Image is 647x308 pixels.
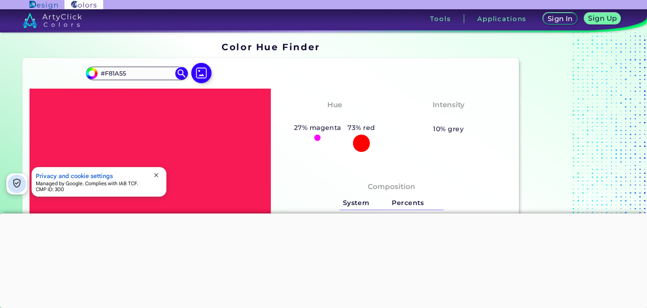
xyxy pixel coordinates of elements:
[98,68,176,79] input: type color..
[175,67,188,80] img: icon search
[372,196,444,210] h5: Percents
[372,210,444,224] h5: (97%, 10%, 33%)
[340,210,372,224] h5: RGB
[589,15,616,22] h5: Sign Up
[477,16,527,22] h3: Applications
[430,16,451,22] h3: Tools
[222,41,320,53] h1: Color Hue Finder
[548,16,572,22] h5: Sign In
[291,122,345,133] h5: 27% magenta
[368,181,415,193] h4: Composition
[327,99,342,111] h4: Hue
[586,13,620,24] a: Sign Up
[544,13,576,24] a: Sign In
[426,112,471,122] h3: Moderate
[522,38,628,303] iframe: Advertisement
[29,1,58,9] img: ArtyClick Design logo
[23,13,82,28] img: logo_artyclick_colors_white.svg
[433,99,465,111] h4: Intensity
[340,196,372,210] h5: System
[345,122,379,133] h5: 73% red
[307,112,362,122] h3: Pinkish Red
[191,63,211,83] img: icon picture
[433,124,464,135] h5: 10% grey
